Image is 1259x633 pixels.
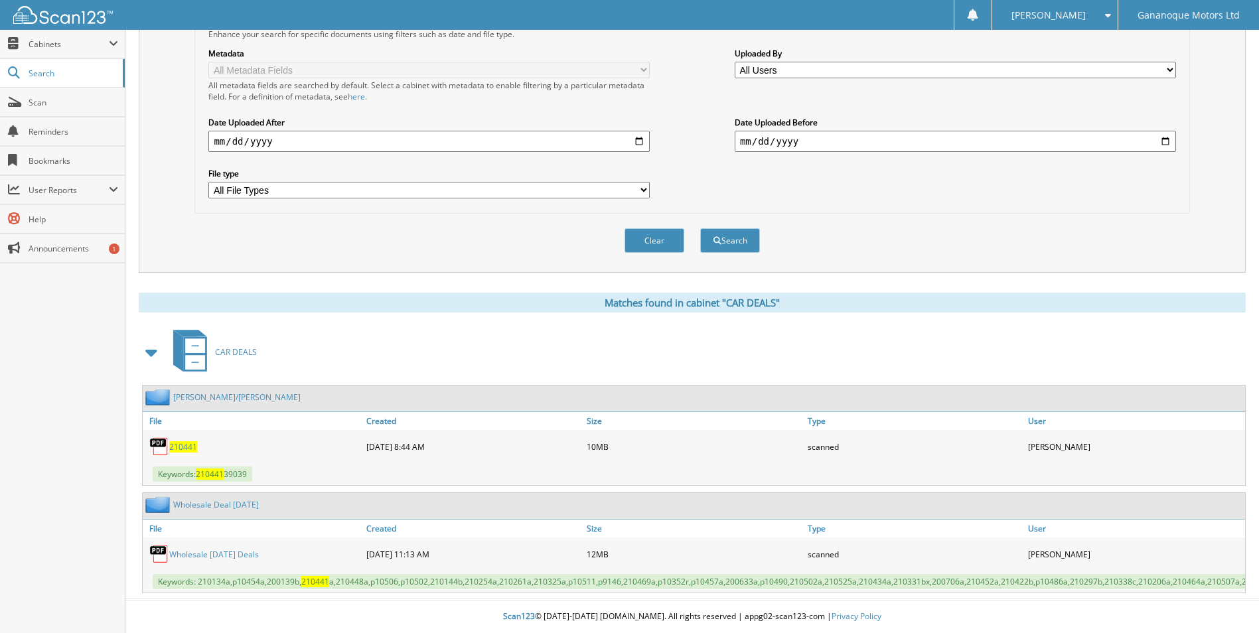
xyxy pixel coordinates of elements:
[804,541,1025,567] div: scanned
[208,117,650,128] label: Date Uploaded After
[735,117,1176,128] label: Date Uploaded Before
[29,243,118,254] span: Announcements
[29,155,118,167] span: Bookmarks
[208,48,650,59] label: Metadata
[583,412,804,430] a: Size
[173,499,259,510] a: Wholesale Deal [DATE]
[348,91,365,102] a: here
[196,468,224,480] span: 210441
[169,441,197,453] a: 210441
[29,184,109,196] span: User Reports
[735,48,1176,59] label: Uploaded By
[832,610,881,622] a: Privacy Policy
[804,520,1025,537] a: Type
[215,346,257,358] span: CAR DEALS
[583,520,804,537] a: Size
[735,131,1176,152] input: end
[301,576,329,587] span: 210441
[29,97,118,108] span: Scan
[173,391,301,403] a: [PERSON_NAME]/[PERSON_NAME]
[1011,11,1086,19] span: [PERSON_NAME]
[1138,11,1240,19] span: Gananoque Motors Ltd
[149,437,169,457] img: PDF.png
[169,549,259,560] a: Wholesale [DATE] Deals
[29,68,116,79] span: Search
[149,544,169,564] img: PDF.png
[208,168,650,179] label: File type
[1025,433,1245,460] div: [PERSON_NAME]
[13,6,113,24] img: scan123-logo-white.svg
[583,541,804,567] div: 12MB
[363,433,583,460] div: [DATE] 8:44 AM
[153,466,252,482] span: Keywords: 39039
[202,29,1182,40] div: Enhance your search for specific documents using filters such as date and file type.
[804,412,1025,430] a: Type
[125,600,1259,633] div: © [DATE]-[DATE] [DOMAIN_NAME]. All rights reserved | appg02-scan123-com |
[1025,520,1245,537] a: User
[625,228,684,253] button: Clear
[109,244,119,254] div: 1
[700,228,760,253] button: Search
[29,38,109,50] span: Cabinets
[165,326,257,378] a: CAR DEALS
[363,520,583,537] a: Created
[208,131,650,152] input: start
[363,412,583,430] a: Created
[1025,541,1245,567] div: [PERSON_NAME]
[1025,412,1245,430] a: User
[145,496,173,513] img: folder2.png
[139,293,1246,313] div: Matches found in cabinet "CAR DEALS"
[143,412,363,430] a: File
[143,520,363,537] a: File
[208,80,650,102] div: All metadata fields are searched by default. Select a cabinet with metadata to enable filtering b...
[29,126,118,137] span: Reminders
[804,433,1025,460] div: scanned
[145,389,173,405] img: folder2.png
[29,214,118,225] span: Help
[363,541,583,567] div: [DATE] 11:13 AM
[583,433,804,460] div: 10MB
[503,610,535,622] span: Scan123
